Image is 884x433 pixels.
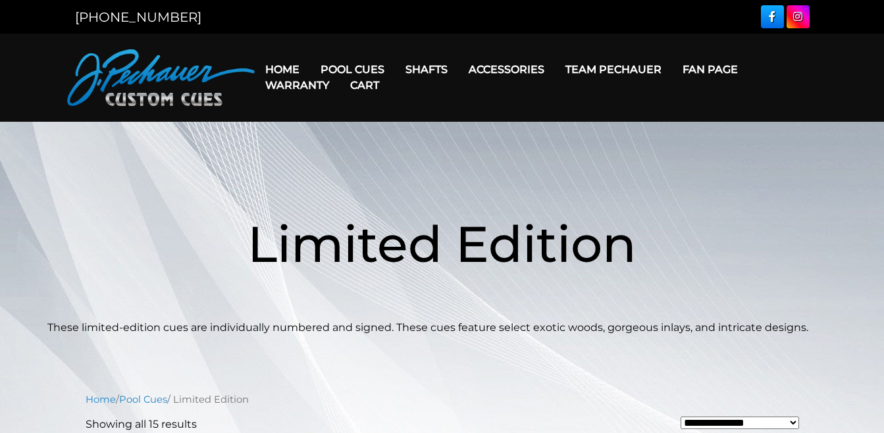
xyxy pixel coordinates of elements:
a: Cart [340,68,390,102]
a: Pool Cues [119,394,167,405]
a: Warranty [255,68,340,102]
img: Pechauer Custom Cues [67,49,255,106]
a: Accessories [458,53,555,86]
p: These limited-edition cues are individually numbered and signed. These cues feature select exotic... [47,320,837,336]
span: Limited Edition [247,213,637,274]
p: Showing all 15 results [86,417,197,432]
a: Home [255,53,310,86]
a: Pool Cues [310,53,395,86]
a: Shafts [395,53,458,86]
select: Shop order [681,417,799,429]
a: [PHONE_NUMBER] [75,9,201,25]
a: Fan Page [672,53,748,86]
a: Home [86,394,116,405]
a: Team Pechauer [555,53,672,86]
nav: Breadcrumb [86,392,799,407]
